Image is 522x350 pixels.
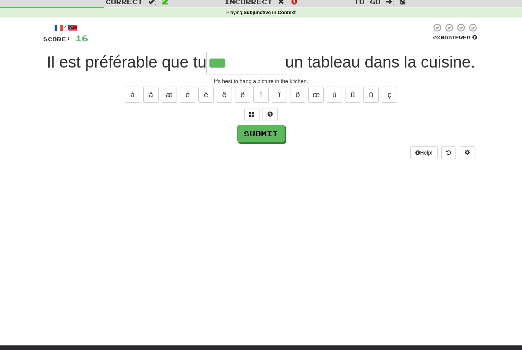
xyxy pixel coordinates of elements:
button: Switch sentence to multiple choice alt+p [244,108,259,121]
button: Help! [410,146,438,159]
button: î [253,87,269,103]
button: Round history (alt+y) [441,146,456,159]
button: û [345,87,360,103]
div: Mastered [431,34,479,41]
span: 0 % [433,34,441,40]
button: æ [162,87,177,103]
button: Submit [237,125,285,142]
button: Single letter hint - you only get 1 per sentence and score half the points! alt+h [263,108,278,121]
button: â [143,87,159,103]
button: ç [382,87,397,103]
button: ï [272,87,287,103]
button: é [198,87,214,103]
span: Score: [43,36,71,42]
button: ü [363,87,379,103]
div: It's best to hang a picture in the kitchen. [43,77,479,85]
div: / [43,23,88,32]
span: Il est préférable que tu [47,53,206,71]
button: ê [217,87,232,103]
button: œ [308,87,324,103]
span: un tableau dans la cuisine. [285,53,475,71]
button: à [125,87,140,103]
span: 16 [75,33,88,43]
button: ù [327,87,342,103]
button: è [180,87,195,103]
strong: Subjunctive in Context [243,10,295,15]
button: ô [290,87,305,103]
button: ë [235,87,250,103]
